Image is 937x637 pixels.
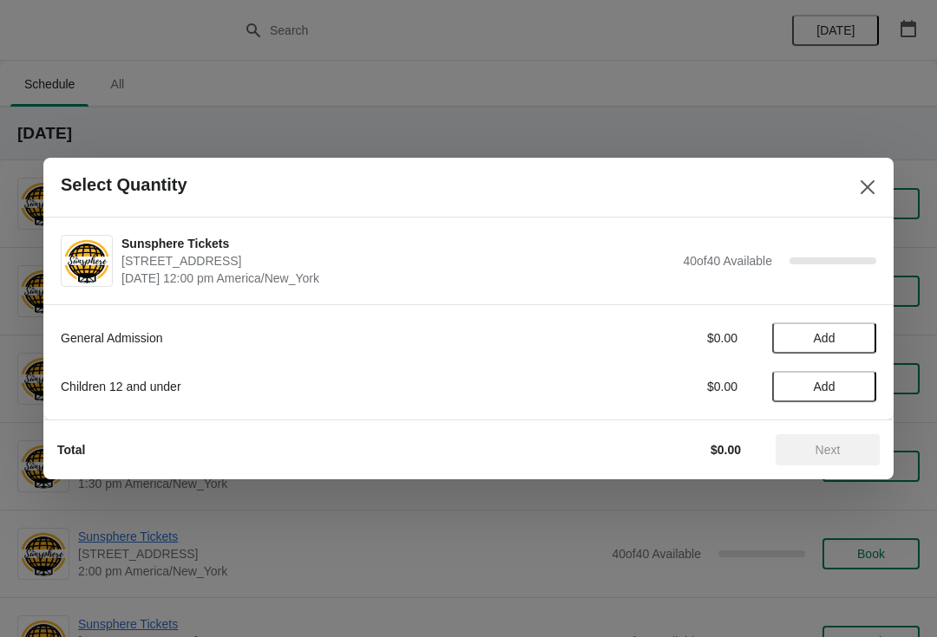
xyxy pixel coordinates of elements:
[61,175,187,195] h2: Select Quantity
[711,443,741,457] strong: $0.00
[852,172,883,203] button: Close
[121,270,674,287] span: [DATE] 12:00 pm America/New_York
[121,235,674,252] span: Sunsphere Tickets
[62,237,112,285] img: Sunsphere Tickets | 810 Clinch Avenue, Knoxville, TN, USA | August 24 | 12:00 pm America/New_York
[814,380,835,393] span: Add
[61,378,542,395] div: Children 12 and under
[121,252,674,270] span: [STREET_ADDRESS]
[577,329,737,347] div: $0.00
[57,443,85,457] strong: Total
[61,329,542,347] div: General Admission
[772,371,876,402] button: Add
[683,254,772,268] span: 40 of 40 Available
[577,378,737,395] div: $0.00
[772,322,876,354] button: Add
[814,331,835,345] span: Add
